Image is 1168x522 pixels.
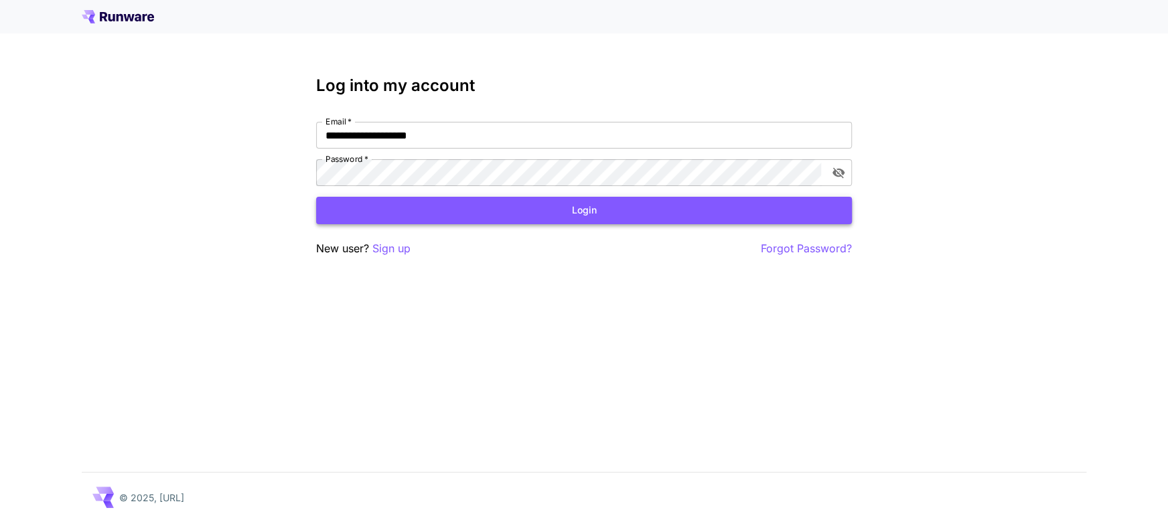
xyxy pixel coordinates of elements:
h3: Log into my account [316,76,852,95]
button: Sign up [372,240,411,257]
label: Password [325,153,368,165]
p: New user? [316,240,411,257]
button: toggle password visibility [826,161,851,185]
p: © 2025, [URL] [119,491,184,505]
label: Email [325,116,352,127]
button: Forgot Password? [761,240,852,257]
button: Login [316,197,852,224]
